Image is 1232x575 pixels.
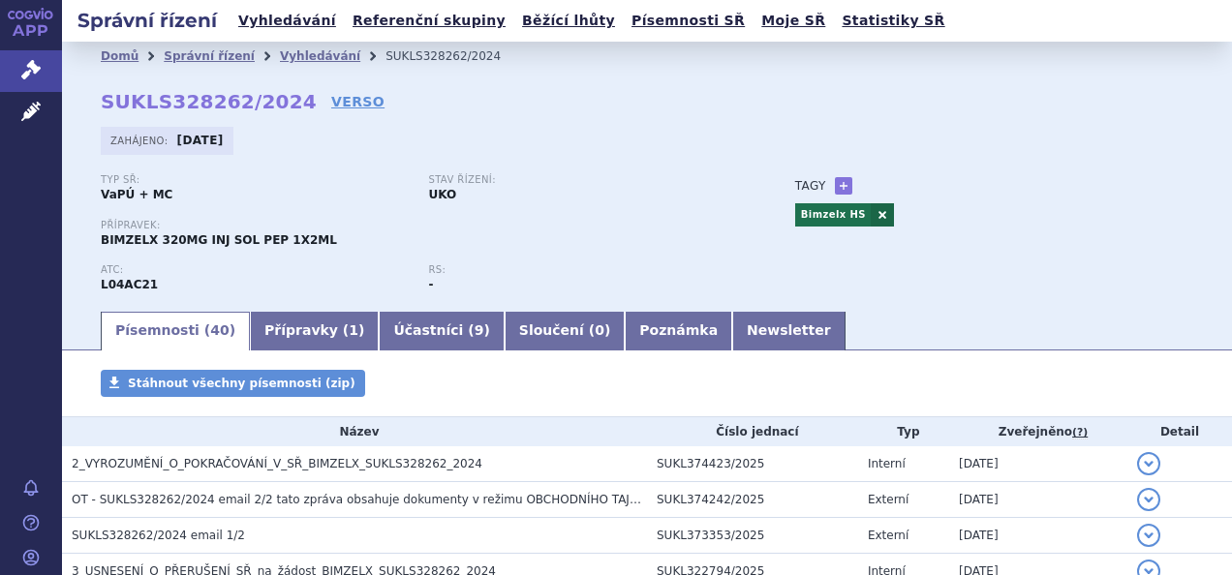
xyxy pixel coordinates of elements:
[385,42,526,71] li: SUKLS328262/2024
[647,417,858,446] th: Číslo jednací
[72,529,245,542] span: SUKLS328262/2024 email 1/2
[949,518,1127,554] td: [DATE]
[379,312,504,350] a: Účastníci (9)
[110,133,171,148] span: Zahájeno:
[72,457,482,470] span: 2_VYROZUMĚNÍ_O_POKRAČOVÁNÍ_V_SŘ_BIMZELX_SUKLS328262_2024
[72,493,673,506] span: OT - SUKLS328262/2024 email 2/2 tato zpráva obsahuje dokumenty v režimu OBCHODNÍHO TAJEMSTVÍ
[1137,452,1160,475] button: detail
[516,8,621,34] a: Běžící lhůty
[101,220,756,231] p: Přípravek:
[795,203,871,227] a: Bimzelx HS
[868,493,909,506] span: Externí
[164,49,255,63] a: Správní řízení
[128,377,355,390] span: Stáhnout všechny písemnosti (zip)
[505,312,625,350] a: Sloučení (0)
[625,312,732,350] a: Poznámka
[428,188,456,201] strong: UKO
[101,264,409,276] p: ATC:
[101,312,250,350] a: Písemnosti (40)
[647,518,858,554] td: SUKL373353/2025
[349,322,358,338] span: 1
[62,417,647,446] th: Název
[836,8,950,34] a: Statistiky SŘ
[755,8,831,34] a: Moje SŘ
[732,312,846,350] a: Newsletter
[795,174,826,197] h3: Tagy
[1137,524,1160,547] button: detail
[101,370,365,397] a: Stáhnout všechny písemnosti (zip)
[647,482,858,518] td: SUKL374242/2025
[101,174,409,186] p: Typ SŘ:
[250,312,379,350] a: Přípravky (1)
[949,417,1127,446] th: Zveřejněno
[835,177,852,195] a: +
[232,8,342,34] a: Vyhledávání
[595,322,604,338] span: 0
[428,174,736,186] p: Stav řízení:
[1072,426,1088,439] abbr: (?)
[347,8,511,34] a: Referenční skupiny
[647,446,858,482] td: SUKL374423/2025
[428,264,736,276] p: RS:
[210,322,229,338] span: 40
[428,278,433,291] strong: -
[101,90,317,113] strong: SUKLS328262/2024
[475,322,484,338] span: 9
[868,529,909,542] span: Externí
[1137,488,1160,511] button: detail
[949,482,1127,518] td: [DATE]
[1127,417,1232,446] th: Detail
[101,233,337,247] span: BIMZELX 320MG INJ SOL PEP 1X2ML
[177,134,224,147] strong: [DATE]
[949,446,1127,482] td: [DATE]
[62,7,232,34] h2: Správní řízení
[101,188,172,201] strong: VaPÚ + MC
[101,278,158,291] strong: BIMEKIZUMAB
[626,8,751,34] a: Písemnosti SŘ
[101,49,139,63] a: Domů
[331,92,385,111] a: VERSO
[868,457,906,470] span: Interní
[858,417,949,446] th: Typ
[280,49,360,63] a: Vyhledávání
